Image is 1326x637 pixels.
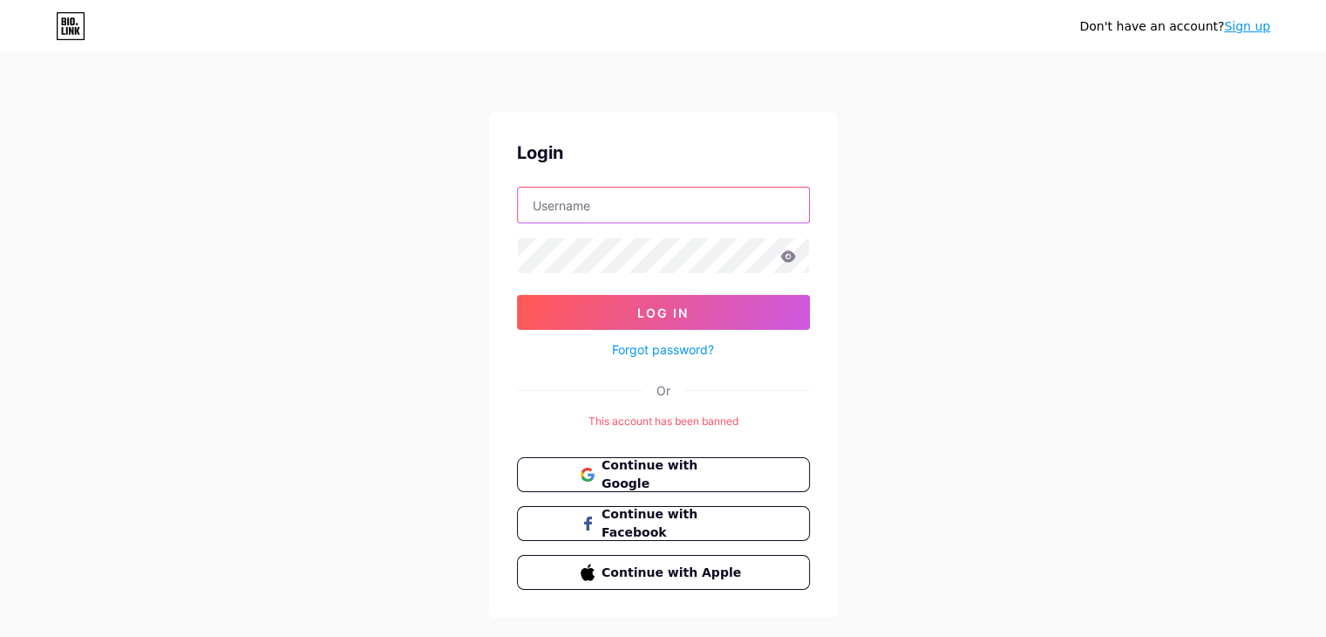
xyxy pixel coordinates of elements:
a: Forgot password? [612,340,714,359]
div: Don't have an account? [1079,17,1270,36]
span: Log In [637,305,689,320]
div: This account has been banned [517,414,810,429]
span: Continue with Apple [602,564,745,582]
span: Continue with Google [602,456,745,493]
div: Login [517,140,810,166]
button: Continue with Apple [517,555,810,590]
a: Sign up [1224,19,1270,33]
button: Continue with Facebook [517,506,810,541]
button: Continue with Google [517,457,810,492]
span: Continue with Facebook [602,505,745,542]
input: Username [518,188,809,223]
div: Or [656,381,670,400]
button: Log In [517,295,810,330]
